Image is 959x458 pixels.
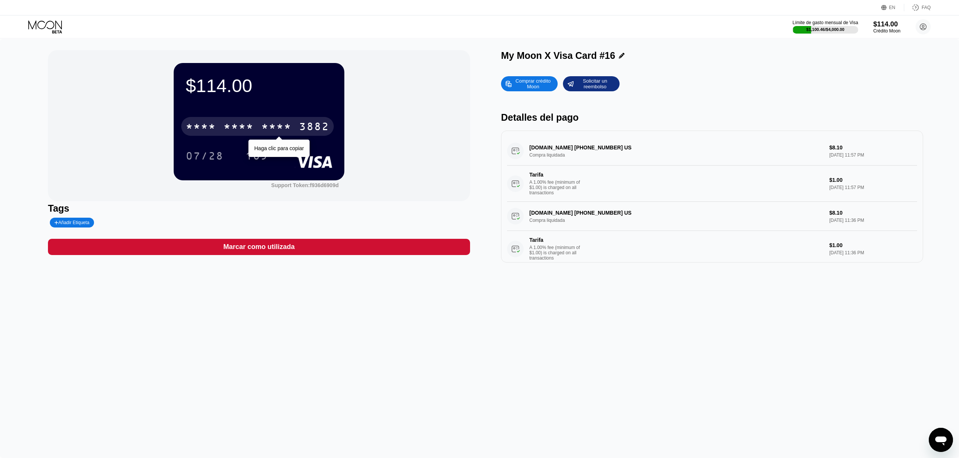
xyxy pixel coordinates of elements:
[529,172,582,178] div: Tarifa
[829,177,917,183] div: $1.00
[50,218,94,227] div: Añadir Etiqueta
[501,50,615,61] div: My Moon X Visa Card #16
[922,5,931,10] div: FAQ
[806,27,845,32] div: $1,100.46 / $4,000.00
[792,20,858,25] div: Límite de gasto mensual de Visa
[529,180,586,195] div: A 1.00% fee (minimum of $1.00) is charged on all transactions
[186,151,224,163] div: 07/28
[829,185,917,190] div: [DATE] 11:57 PM
[245,151,268,163] div: 165
[507,231,917,267] div: TarifaA 1.00% fee (minimum of $1.00) is charged on all transactions$1.00[DATE] 11:36 PM
[223,243,294,251] div: Marcar como utilizada
[240,146,274,165] div: 165
[180,146,229,165] div: 07/28
[873,20,900,28] div: $114.00
[254,145,304,151] div: Haga clic para copiar
[829,242,917,248] div: $1.00
[563,76,620,91] div: Solicitar un reembolso
[792,20,858,34] div: Límite de gasto mensual de Visa$1,100.46/$4,000.00
[512,78,554,90] div: Comprar crédito Moon
[529,245,586,261] div: A 1.00% fee (minimum of $1.00) is charged on all transactions
[889,5,896,10] div: EN
[501,112,923,123] div: Detalles del pago
[881,4,904,11] div: EN
[48,203,470,214] div: Tags
[299,121,329,134] div: 3882
[873,28,900,34] div: Crédito Moon
[271,182,339,188] div: Support Token:f936d6909d
[501,76,558,91] div: Comprar crédito Moon
[529,237,582,243] div: Tarifa
[186,75,332,96] div: $114.00
[54,220,89,225] div: Añadir Etiqueta
[929,428,953,452] iframe: Botón para iniciar la ventana de mensajería
[271,182,339,188] div: Support Token: f936d6909d
[574,78,616,90] div: Solicitar un reembolso
[507,166,917,202] div: TarifaA 1.00% fee (minimum of $1.00) is charged on all transactions$1.00[DATE] 11:57 PM
[873,20,900,34] div: $114.00Crédito Moon
[48,239,470,255] div: Marcar como utilizada
[904,4,931,11] div: FAQ
[829,250,917,255] div: [DATE] 11:36 PM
